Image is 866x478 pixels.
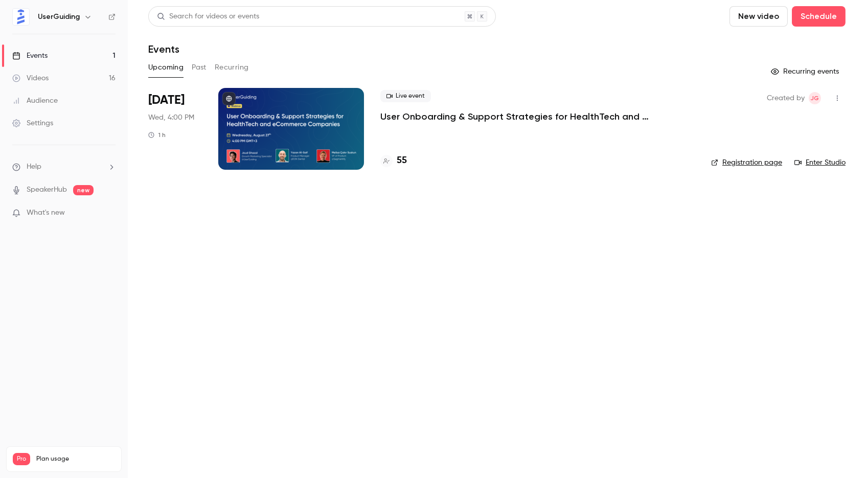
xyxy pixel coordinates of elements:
button: Upcoming [148,59,184,76]
button: Schedule [792,6,846,27]
li: help-dropdown-opener [12,162,116,172]
span: Plan usage [36,455,115,463]
span: Live event [380,90,431,102]
span: Pro [13,453,30,465]
span: Joud Ghazal [809,92,821,104]
span: Created by [767,92,805,104]
h4: 55 [397,154,407,168]
button: Past [192,59,207,76]
a: SpeakerHub [27,185,67,195]
span: What's new [27,208,65,218]
button: Recurring [215,59,249,76]
a: Enter Studio [794,157,846,168]
div: Aug 27 Wed, 4:00 PM (Europe/Istanbul) [148,88,202,170]
a: 55 [380,154,407,168]
div: Audience [12,96,58,106]
div: 1 h [148,131,166,139]
a: Registration page [711,157,782,168]
div: Search for videos or events [157,11,259,22]
span: JG [811,92,819,104]
button: New video [730,6,788,27]
span: [DATE] [148,92,185,108]
span: new [73,185,94,195]
iframe: Noticeable Trigger [103,209,116,218]
button: Recurring events [766,63,846,80]
h6: UserGuiding [38,12,80,22]
span: Help [27,162,41,172]
h1: Events [148,43,179,55]
div: Settings [12,118,53,128]
img: UserGuiding [13,9,29,25]
a: User Onboarding & Support Strategies for HealthTech and eCommerce Companies [380,110,687,123]
div: Videos [12,73,49,83]
span: Wed, 4:00 PM [148,112,194,123]
div: Events [12,51,48,61]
